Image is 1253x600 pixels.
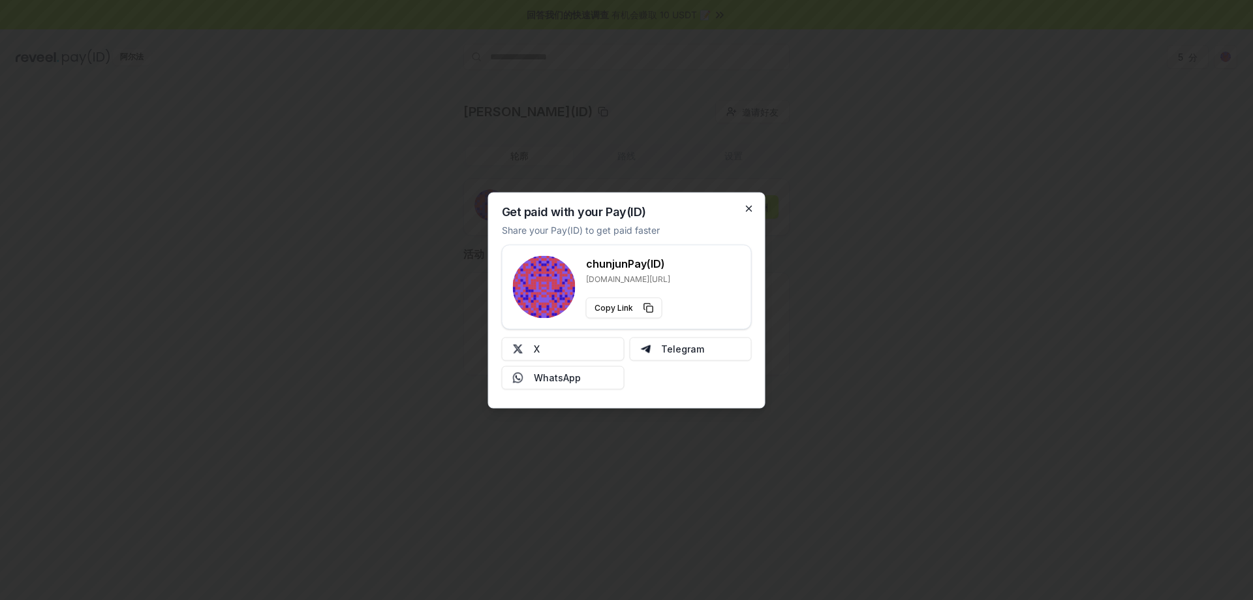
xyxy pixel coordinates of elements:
[502,366,625,389] button: WhatsApp
[586,255,670,271] h3: chunjun Pay(ID)
[640,343,651,354] img: Telegram
[513,343,523,354] img: X
[502,206,646,217] h2: Get paid with your Pay(ID)
[502,223,660,236] p: Share your Pay(ID) to get paid faster
[586,274,670,284] p: [DOMAIN_NAME][URL]
[502,337,625,360] button: X
[586,297,662,318] button: Copy Link
[629,337,752,360] button: Telegram
[513,372,523,383] img: Whatsapp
